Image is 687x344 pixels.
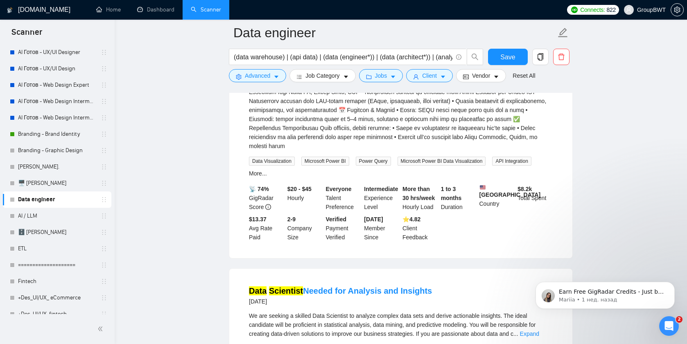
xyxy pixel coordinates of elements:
[289,69,355,82] button: barsJob Categorycaret-down
[513,331,518,337] span: ...
[326,186,352,192] b: Everyone
[366,74,372,80] span: folder
[626,7,632,13] span: user
[18,93,96,110] a: AI Готов - Web Design Intermediate минус Developer
[554,53,569,61] span: delete
[533,53,548,61] span: copy
[364,216,383,223] b: [DATE]
[413,74,419,80] span: user
[249,186,269,192] b: 📡 74%
[286,184,324,211] div: Hourly
[532,49,549,65] button: copy
[580,5,605,14] span: Connects:
[518,186,532,192] b: $ 8.2k
[516,184,554,211] div: Total Spent
[101,196,107,203] span: holder
[422,71,437,80] span: Client
[375,71,387,80] span: Jobs
[101,245,107,252] span: holder
[101,311,107,317] span: holder
[439,184,478,211] div: Duration
[287,186,312,192] b: $20 - $45
[18,224,96,241] a: 🗄️ [PERSON_NAME]
[18,306,96,322] a: +Des_UI/UX_fintech
[18,241,96,257] a: ETL
[249,313,536,337] span: We are seeking a skilled Data Scientist to analyze complex data sets and derive actionable insigh...
[362,215,401,242] div: Member Since
[18,61,96,77] a: AI Готов - UX/UI Design
[229,69,286,82] button: settingAdvancedcaret-down
[463,74,469,80] span: idcard
[18,208,96,224] a: AI / LLM
[659,316,679,336] iframe: Intercom live chat
[343,74,349,80] span: caret-down
[101,164,107,170] span: holder
[488,49,528,65] button: Save
[18,257,96,273] a: ====================
[249,157,295,166] span: Data Visualization
[7,4,13,17] img: logo
[101,131,107,137] span: holder
[101,262,107,268] span: holder
[523,265,687,322] iframe: Intercom notifications сообщение
[96,6,121,13] a: homeHome
[364,186,398,192] b: Intermediate
[247,184,286,211] div: GigRadar Score
[520,331,539,337] a: Expand
[273,74,279,80] span: caret-down
[286,215,324,242] div: Company Size
[324,215,363,242] div: Payment Verified
[245,71,270,80] span: Advanced
[456,54,461,60] span: info-circle
[97,325,106,333] span: double-left
[5,26,49,43] span: Scanner
[234,52,452,62] input: Search Freelance Jobs...
[441,186,462,201] b: 1 to 3 months
[101,213,107,219] span: holder
[249,170,267,177] a: More...
[402,186,435,201] b: More than 30 hrs/week
[492,157,531,166] span: API Integration
[671,3,684,16] button: setting
[265,204,271,210] span: info-circle
[249,216,267,223] b: $13.37
[480,184,486,190] img: 🇺🇸
[249,311,553,338] div: We are seeking a skilled Data Scientist to analyze complex data sets and derive actionable insigh...
[406,69,453,82] button: userClientcaret-down
[18,44,96,61] a: AI Готов - UX/UI Designer
[101,229,107,236] span: holder
[401,184,439,211] div: Hourly Load
[513,71,535,80] a: Reset All
[101,278,107,285] span: holder
[101,65,107,72] span: holder
[479,184,541,198] b: [GEOGRAPHIC_DATA]
[472,71,490,80] span: Vendor
[301,157,349,166] span: Microsoft Power BI
[101,49,107,56] span: holder
[101,147,107,154] span: holder
[402,216,420,223] b: ⭐️ 4.82
[18,77,96,93] a: AI Готов - Web Design Expert
[398,157,486,166] span: Microsoft Power BI Data Visualization
[324,184,363,211] div: Talent Preference
[18,191,96,208] a: Data engineer
[18,110,96,126] a: AI Готов - Web Design Intermediate минус Development
[101,295,107,301] span: holder
[101,82,107,88] span: holder
[390,74,396,80] span: caret-down
[233,22,556,43] input: Scanner name...
[18,290,96,306] a: +Des_UI/UX_ eCommerce
[101,98,107,105] span: holder
[18,142,96,159] a: Branding - Graphic Design
[305,71,339,80] span: Job Category
[236,74,242,80] span: setting
[456,69,506,82] button: idcardVendorcaret-down
[671,7,684,13] a: setting
[401,215,439,242] div: Client Feedback
[18,159,96,175] a: [PERSON_NAME].
[249,286,267,295] mark: Data
[467,53,483,61] span: search
[18,126,96,142] a: Branding - Brand Identity
[249,297,432,306] div: [DATE]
